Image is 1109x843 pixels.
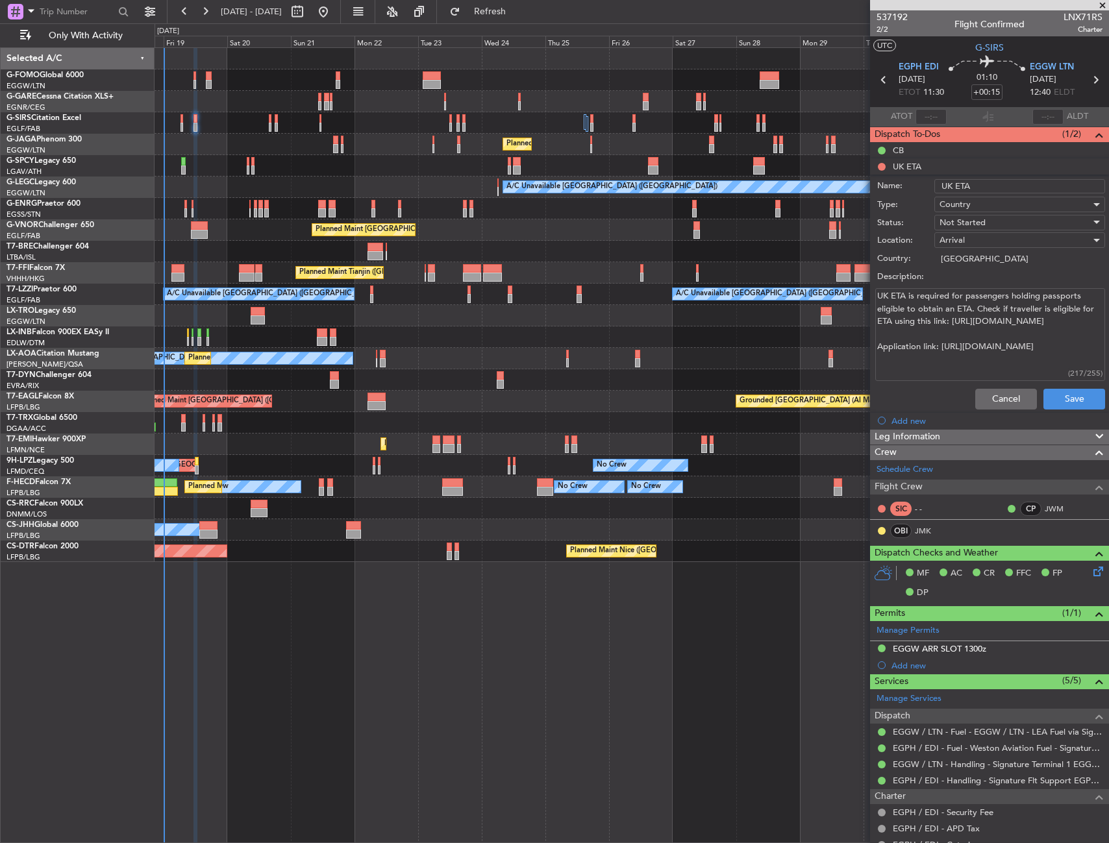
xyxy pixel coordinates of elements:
a: EGLF/FAB [6,295,40,305]
a: T7-FFIFalcon 7X [6,264,65,272]
a: LGAV/ATH [6,167,42,177]
span: EGGW LTN [1030,61,1074,74]
span: G-SIRS [975,41,1004,55]
span: ALDT [1067,110,1088,123]
div: Sat 20 [227,36,291,47]
label: Type: [877,199,934,212]
a: EVRA/RIX [6,381,39,391]
button: UTC [873,40,896,51]
div: Planned Maint Nice ([GEOGRAPHIC_DATA]) [188,348,333,368]
div: Wed 24 [482,36,545,47]
div: Grounded [GEOGRAPHIC_DATA] (Al Maktoum Intl) [740,391,909,411]
span: CR [984,567,995,580]
div: Sun 28 [736,36,800,47]
a: LFPB/LBG [6,552,40,562]
a: [PERSON_NAME]/QSA [6,360,83,369]
span: T7-BRE [6,243,33,250]
div: No Crew [597,456,627,475]
div: Planned Maint Tianjin ([GEOGRAPHIC_DATA]) [299,263,451,282]
span: G-VNOR [6,221,38,229]
span: 9H-LPZ [6,457,32,465]
a: LTBA/ISL [6,252,36,262]
a: T7-DYNChallenger 604 [6,371,92,379]
span: Dispatch To-Dos [875,127,940,142]
a: LFMN/NCE [6,445,45,455]
div: Thu 25 [545,36,609,47]
div: Planned Maint [GEOGRAPHIC_DATA] ([GEOGRAPHIC_DATA]) [506,134,711,154]
span: (1/1) [1062,606,1081,620]
span: G-LEGC [6,178,34,186]
a: EGPH / EDI - Security Fee [893,807,993,818]
span: T7-TRX [6,414,33,422]
a: VHHH/HKG [6,274,45,284]
span: G-JAGA [6,136,36,143]
a: EGPH / EDI - APD Tax [893,823,980,834]
div: Flight Confirmed [954,18,1025,31]
a: EGPH / EDI - Fuel - Weston Aviation Fuel - Signature - EGPH / EDI [893,742,1103,753]
span: G-SPCY [6,157,34,165]
div: Fri 19 [164,36,227,47]
a: CS-JHHGlobal 6000 [6,521,79,529]
div: A/C Unavailable [GEOGRAPHIC_DATA] ([GEOGRAPHIC_DATA]) [676,284,887,304]
a: LX-TROLegacy 650 [6,307,76,315]
span: G-ENRG [6,200,37,208]
span: ETOT [899,86,920,99]
button: Save [1043,389,1105,409]
a: JWM [1045,503,1074,515]
div: Sun 21 [291,36,355,47]
div: A/C Unavailable [GEOGRAPHIC_DATA] ([GEOGRAPHIC_DATA]) [167,284,378,304]
span: T7-LZZI [6,286,33,293]
input: --:-- [916,109,947,125]
a: T7-BREChallenger 604 [6,243,89,250]
div: Planned Maint [GEOGRAPHIC_DATA] ([GEOGRAPHIC_DATA]) [188,477,393,496]
a: T7-EAGLFalcon 8X [6,393,74,400]
span: LNX71RS [1064,10,1103,24]
a: 9H-LPZLegacy 500 [6,457,74,465]
span: 537192 [877,10,908,24]
div: OBI [890,524,912,538]
button: Refresh [443,1,521,22]
a: EGPH / EDI - Handling - Signature Flt Support EGPH / EDI [893,775,1103,786]
span: Leg Information [875,430,940,445]
a: EGGW/LTN [6,188,45,198]
a: LFPB/LBG [6,531,40,541]
a: LX-INBFalcon 900EX EASy II [6,328,109,336]
div: CB [893,145,904,156]
a: F-HECDFalcon 7X [6,478,71,486]
div: EGGW ARR SLOT 1300z [893,643,986,654]
a: CS-RRCFalcon 900LX [6,500,83,507]
div: - - [915,503,944,515]
button: Cancel [975,389,1037,409]
a: Manage Services [877,692,941,705]
div: Mon 22 [355,36,418,47]
span: Only With Activity [34,31,137,40]
a: EGGW/LTN [6,317,45,326]
label: Status: [877,217,934,230]
a: LX-AOACitation Mustang [6,350,99,358]
div: Tue 23 [418,36,482,47]
span: Flight Crew [875,480,923,495]
span: Permits [875,606,905,621]
span: [DATE] - [DATE] [221,6,282,18]
a: EGSS/STN [6,210,41,219]
span: FP [1053,567,1062,580]
label: Name: [877,180,934,193]
span: Arrival [940,234,965,246]
a: EGNR/CEG [6,103,45,112]
span: Not Started [940,217,986,228]
a: G-GARECessna Citation XLS+ [6,93,114,101]
span: 01:10 [977,71,997,84]
a: G-VNORChallenger 650 [6,221,94,229]
div: Mon 29 [800,36,864,47]
span: CS-DTR [6,543,34,550]
a: G-FOMOGlobal 6000 [6,71,84,79]
span: EGPH EDI [899,61,939,74]
div: Tue 30 [864,36,927,47]
div: CP [1020,502,1041,516]
a: EGGW / LTN - Fuel - EGGW / LTN - LEA Fuel via Signature in EGGW [893,726,1103,737]
input: Trip Number [40,2,114,21]
a: G-ENRGPraetor 600 [6,200,81,208]
span: T7-DYN [6,371,36,379]
a: CS-DTRFalcon 2000 [6,543,79,550]
span: (1/2) [1062,127,1081,141]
